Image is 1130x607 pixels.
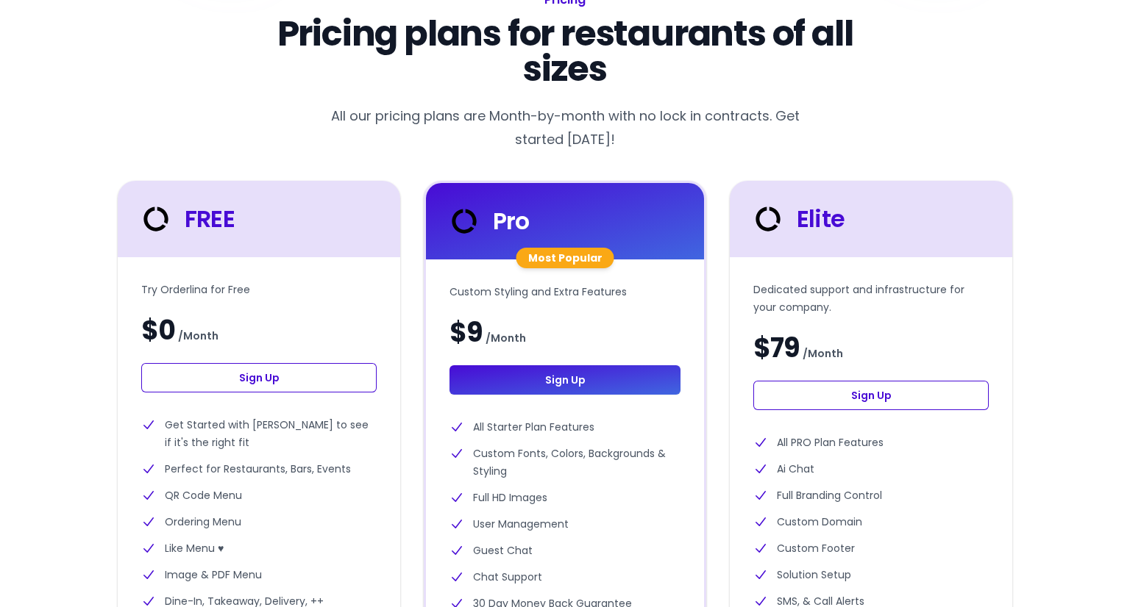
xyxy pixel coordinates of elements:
div: Pro [447,204,530,239]
a: Sign Up [141,363,377,392]
p: Pricing plans for restaurants of all sizes [235,16,895,87]
p: Custom Styling and Extra Features [449,283,681,301]
span: $0 [141,316,175,345]
div: Elite [750,201,845,237]
p: Try Orderlina for Free [141,281,377,298]
li: Custom Fonts, Colors, Backgrounds & Styling [449,445,681,480]
li: Solution Setup [753,566,989,583]
div: Most Popular [516,248,614,268]
p: Dedicated support and infrastructure for your company. [753,281,989,316]
span: $79 [753,334,800,363]
li: Ai Chat [753,460,989,478]
li: Custom Footer [753,539,989,557]
p: All our pricing plans are Month-by-month with no lock in contracts. Get started [DATE]! [318,104,812,151]
li: Perfect for Restaurants, Bars, Events [141,460,377,478]
span: / Month [178,327,218,345]
li: Get Started with [PERSON_NAME] to see if it's the right fit [141,416,377,451]
div: FREE [138,201,235,237]
li: Full HD Images [449,489,681,506]
li: All PRO Plan Features [753,434,989,451]
li: User Management [449,515,681,533]
li: Chat Support [449,568,681,586]
li: QR Code Menu [141,486,377,504]
li: Image & PDF Menu [141,566,377,583]
span: / Month [486,329,526,347]
li: Like Menu ♥ [141,539,377,557]
a: Sign Up [753,381,989,410]
li: Guest Chat [449,542,681,559]
a: Sign Up [449,365,681,395]
li: Ordering Menu [141,513,377,531]
li: All Starter Plan Features [449,418,681,436]
span: $9 [449,318,483,348]
li: Full Branding Control [753,486,989,504]
li: Custom Domain [753,513,989,531]
span: / Month [803,345,843,362]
